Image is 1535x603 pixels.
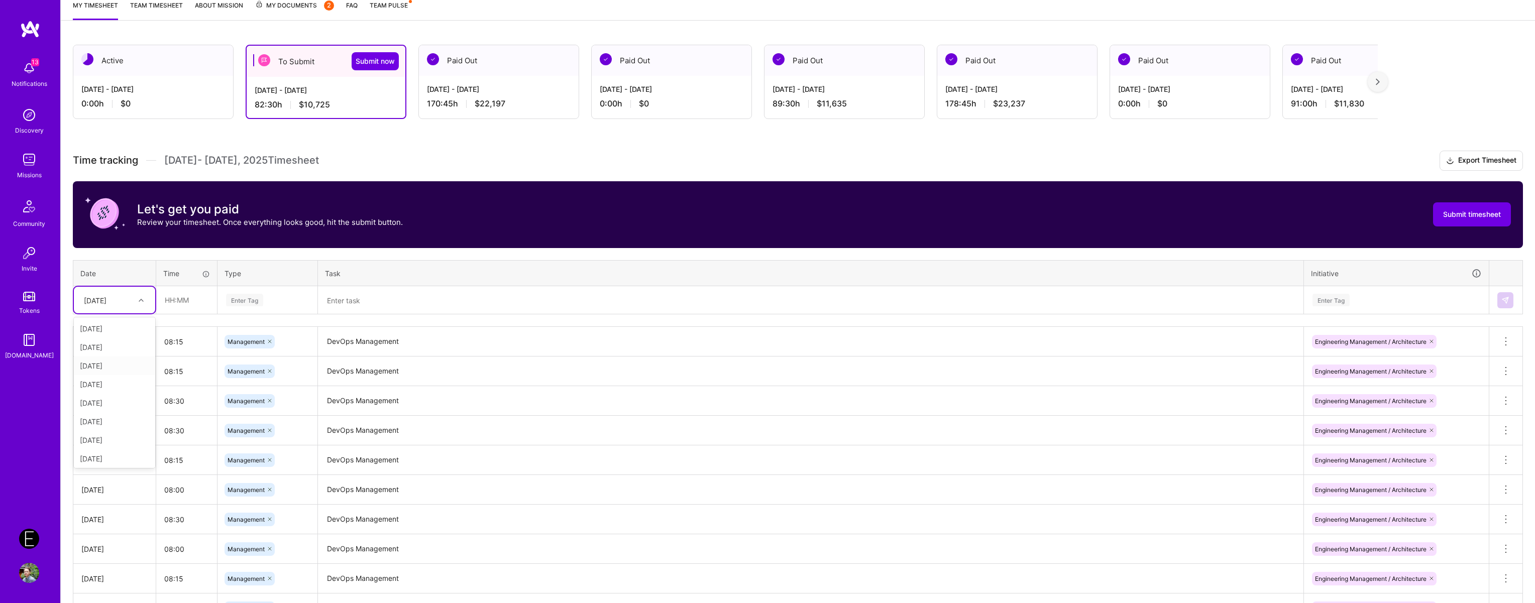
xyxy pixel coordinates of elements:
input: HH:MM [156,476,217,503]
textarea: DevOps Management [319,446,1302,474]
img: guide book [19,330,39,350]
input: HH:MM [156,328,217,355]
span: $10,725 [299,99,330,110]
div: [DATE] [81,514,148,525]
button: Submit timesheet [1433,202,1511,226]
th: Task [318,260,1304,286]
textarea: DevOps Management [319,387,1302,415]
div: [DATE] [74,412,155,431]
th: Date [73,260,156,286]
div: [DATE] - [DATE] [427,84,571,94]
span: $0 [121,98,131,109]
input: HH:MM [156,447,217,473]
textarea: DevOps Management [319,357,1302,385]
p: Review your timesheet. Once everything looks good, hit the submit button. [137,217,403,227]
span: $22,197 [475,98,505,109]
img: right [1376,78,1380,85]
div: Discovery [15,125,44,136]
div: 82:30 h [255,99,397,110]
div: [DATE] [84,295,106,305]
textarea: DevOps Management [319,535,1302,563]
img: Paid Out [427,53,439,65]
img: Community [17,194,41,218]
div: [DATE] [81,544,148,554]
img: Paid Out [773,53,785,65]
div: 89:30 h [773,98,916,109]
span: Management [228,486,265,494]
span: Submit timesheet [1443,209,1501,219]
span: Engineering Management / Architecture [1315,516,1427,523]
div: Missions [17,170,42,180]
span: Engineering Management / Architecture [1315,486,1427,494]
a: Endeavor: Olympic Engineering -3338OEG275 [17,529,42,549]
div: [DATE] [74,319,155,338]
button: Submit now [352,52,399,70]
span: 13 [31,58,39,66]
input: HH:MM [156,506,217,533]
div: [DATE] [74,356,155,375]
div: Initiative [1311,268,1482,279]
div: [DATE] - [DATE] [81,84,225,94]
span: Management [228,338,265,345]
img: Active [81,53,93,65]
div: [DATE] [74,431,155,449]
span: Team Pulse [370,2,408,9]
input: HH:MM [156,565,217,592]
textarea: DevOps Management [319,506,1302,533]
div: Enter Tag [1312,292,1350,308]
div: [DATE] [74,394,155,412]
input: HH:MM [156,388,217,414]
div: Notifications [12,78,47,89]
div: Invite [22,263,37,274]
div: Tokens [19,305,40,316]
div: [DATE] - [DATE] [773,84,916,94]
img: To Submit [258,54,270,66]
div: [DATE] [74,375,155,394]
textarea: DevOps Management [319,417,1302,444]
span: Management [228,368,265,375]
img: bell [19,58,39,78]
span: Engineering Management / Architecture [1315,338,1427,345]
div: [DATE] [81,573,148,584]
th: Type [217,260,318,286]
div: [DATE] - [DATE] [1118,84,1262,94]
div: 170:45 h [427,98,571,109]
div: Paid Out [937,45,1097,76]
span: Time tracking [73,154,138,167]
button: Export Timesheet [1440,151,1523,171]
span: $11,830 [1334,98,1364,109]
img: Paid Out [1291,53,1303,65]
img: tokens [23,292,35,301]
div: Enter Tag [226,292,263,308]
span: Management [228,456,265,464]
h3: Let's get you paid [137,202,403,217]
img: Invite [19,243,39,263]
img: Paid Out [600,53,612,65]
span: Engineering Management / Architecture [1315,427,1427,434]
div: Community [13,218,45,229]
div: 91:00 h [1291,98,1435,109]
i: icon Chevron [139,298,144,303]
span: $0 [1157,98,1167,109]
input: HH:MM [156,358,217,385]
img: Endeavor: Olympic Engineering -3338OEG275 [19,529,39,549]
span: Submit now [356,56,395,66]
div: 0:00 h [1118,98,1262,109]
a: User Avatar [17,563,42,583]
span: Engineering Management / Architecture [1315,545,1427,553]
div: Time [163,268,210,279]
span: Management [228,516,265,523]
div: [DATE] - [DATE] [255,85,397,95]
div: 2 [324,1,334,11]
span: Engineering Management / Architecture [1315,368,1427,375]
img: coin [85,193,125,233]
i: icon Download [1446,156,1454,166]
div: [DATE] - [DATE] [600,84,743,94]
img: discovery [19,105,39,125]
div: [DOMAIN_NAME] [5,350,54,360]
div: [DATE] - [DATE] [945,84,1089,94]
div: [DATE] - [DATE] [1291,84,1435,94]
textarea: DevOps Management [319,565,1302,592]
div: Paid Out [764,45,924,76]
img: User Avatar [19,563,39,583]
